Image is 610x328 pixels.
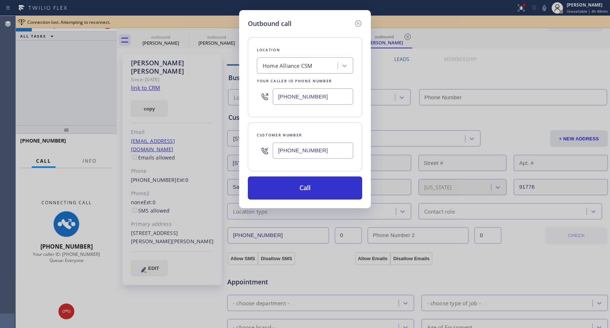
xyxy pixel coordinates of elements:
[248,176,362,200] button: Call
[257,131,353,139] div: Customer number
[263,62,312,70] div: Home Alliance CSM
[273,143,353,159] input: (123) 456-7890
[257,46,353,54] div: Location
[257,77,353,85] div: Your caller id phone number
[248,19,291,29] h5: Outbound call
[273,88,353,105] input: (123) 456-7890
